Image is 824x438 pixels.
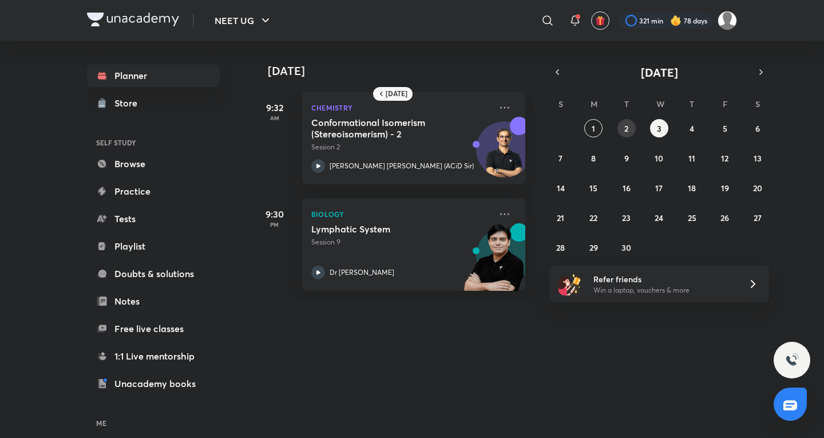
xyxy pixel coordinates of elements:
a: Free live classes [87,317,220,340]
abbr: September 12, 2025 [721,153,728,164]
img: referral [558,273,581,295]
p: Session 9 [311,237,491,247]
button: September 3, 2025 [650,119,668,137]
button: September 9, 2025 [617,149,636,167]
button: September 8, 2025 [584,149,603,167]
abbr: Tuesday [624,98,629,109]
abbr: September 28, 2025 [556,242,565,253]
abbr: September 30, 2025 [621,242,631,253]
p: Session 2 [311,142,491,152]
a: Playlist [87,235,220,258]
a: Company Logo [87,13,179,29]
h5: Lymphatic System [311,223,454,235]
abbr: September 15, 2025 [589,183,597,194]
abbr: September 3, 2025 [657,123,661,134]
div: Store [114,96,144,110]
p: AM [252,115,298,121]
button: September 2, 2025 [617,119,636,137]
img: streak [670,15,682,26]
abbr: September 2, 2025 [624,123,628,134]
span: [DATE] [641,65,678,80]
a: 1:1 Live mentorship [87,345,220,368]
button: September 25, 2025 [683,208,701,227]
button: September 21, 2025 [552,208,570,227]
abbr: September 22, 2025 [589,212,597,223]
abbr: September 18, 2025 [688,183,696,194]
button: September 10, 2025 [650,149,668,167]
abbr: Monday [591,98,597,109]
abbr: September 19, 2025 [721,183,729,194]
button: September 16, 2025 [617,179,636,197]
abbr: September 17, 2025 [655,183,663,194]
abbr: September 29, 2025 [589,242,598,253]
img: avatar [595,15,605,26]
button: September 1, 2025 [584,119,603,137]
abbr: Saturday [755,98,760,109]
h5: 9:32 [252,101,298,115]
a: Practice [87,180,220,203]
abbr: September 1, 2025 [592,123,595,134]
abbr: September 26, 2025 [720,212,729,223]
a: Planner [87,64,220,87]
h6: SELF STUDY [87,133,220,152]
button: September 28, 2025 [552,238,570,257]
button: September 17, 2025 [650,179,668,197]
img: Company Logo [87,13,179,26]
abbr: September 8, 2025 [591,153,596,164]
abbr: September 14, 2025 [557,183,565,194]
button: September 5, 2025 [716,119,734,137]
button: [DATE] [565,64,753,80]
button: NEET UG [208,9,279,32]
abbr: September 25, 2025 [688,212,696,223]
a: Doubts & solutions [87,262,220,285]
button: September 4, 2025 [683,119,701,137]
p: [PERSON_NAME] [PERSON_NAME] (ACiD Sir) [330,161,474,171]
button: September 6, 2025 [748,119,767,137]
button: September 22, 2025 [584,208,603,227]
p: Win a laptop, vouchers & more [593,285,734,295]
abbr: Wednesday [656,98,664,109]
a: Tests [87,207,220,230]
button: September 11, 2025 [683,149,701,167]
abbr: September 6, 2025 [755,123,760,134]
abbr: September 27, 2025 [754,212,762,223]
p: Chemistry [311,101,491,115]
a: Notes [87,290,220,313]
abbr: September 11, 2025 [688,153,695,164]
button: September 30, 2025 [617,238,636,257]
p: Biology [311,207,491,221]
abbr: September 4, 2025 [690,123,694,134]
button: September 19, 2025 [716,179,734,197]
abbr: Friday [723,98,727,109]
button: September 14, 2025 [552,179,570,197]
abbr: September 10, 2025 [655,153,663,164]
button: September 27, 2025 [748,208,767,227]
abbr: Thursday [690,98,694,109]
button: September 12, 2025 [716,149,734,167]
a: Browse [87,152,220,175]
abbr: September 21, 2025 [557,212,564,223]
p: Dr [PERSON_NAME] [330,267,394,278]
a: Unacademy books [87,372,220,395]
abbr: September 13, 2025 [754,153,762,164]
h6: ME [87,413,220,433]
img: Kushagra Singh [718,11,737,30]
button: September 23, 2025 [617,208,636,227]
abbr: September 24, 2025 [655,212,663,223]
a: Store [87,92,220,115]
button: September 24, 2025 [650,208,668,227]
h4: [DATE] [268,64,537,78]
button: September 26, 2025 [716,208,734,227]
h6: Refer friends [593,273,734,285]
abbr: September 16, 2025 [623,183,631,194]
button: September 15, 2025 [584,179,603,197]
abbr: September 9, 2025 [624,153,629,164]
img: ttu [785,353,799,367]
abbr: September 20, 2025 [753,183,762,194]
h5: Conformational Isomerism (Stereoisomerism) - 2 [311,117,454,140]
button: September 13, 2025 [748,149,767,167]
abbr: September 5, 2025 [723,123,727,134]
button: September 20, 2025 [748,179,767,197]
img: unacademy [462,223,525,302]
abbr: September 23, 2025 [622,212,631,223]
